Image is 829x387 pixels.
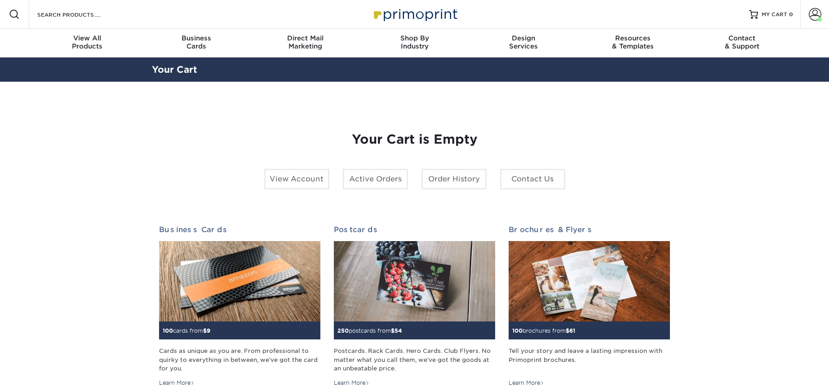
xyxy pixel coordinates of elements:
[687,34,797,50] div: & Support
[512,327,523,334] span: 100
[360,34,469,42] span: Shop By
[360,34,469,50] div: Industry
[33,29,142,57] a: View AllProducts
[569,327,575,334] span: 61
[159,347,320,373] div: Cards as unique as you are. From professional to quirky to everything in between, we've got the c...
[251,34,360,42] span: Direct Mail
[163,327,173,334] span: 100
[159,241,320,322] img: Business Cards
[762,11,787,18] span: MY CART
[159,225,320,234] h2: Business Cards
[687,29,797,57] a: Contact& Support
[469,34,578,42] span: Design
[395,327,402,334] span: 54
[142,34,251,50] div: Cards
[337,327,349,334] span: 250
[159,132,670,147] h1: Your Cart is Empty
[334,225,495,234] h2: Postcards
[264,169,329,189] a: View Account
[578,34,687,50] div: & Templates
[469,34,578,50] div: Services
[509,225,670,234] h2: Brochures & Flyers
[578,34,687,42] span: Resources
[512,327,575,334] small: brochures from
[33,34,142,50] div: Products
[337,327,402,334] small: postcards from
[163,327,210,334] small: cards from
[152,64,197,75] a: Your Cart
[370,4,460,24] img: Primoprint
[391,327,395,334] span: $
[500,169,565,189] a: Contact Us
[469,29,578,57] a: DesignServices
[36,9,124,20] input: SEARCH PRODUCTS.....
[566,327,569,334] span: $
[207,327,210,334] span: 9
[509,379,544,387] div: Learn More
[334,225,495,387] a: Postcards 250postcards from$54 Postcards. Rack Cards. Hero Cards. Club Flyers. No matter what you...
[142,34,251,42] span: Business
[334,379,369,387] div: Learn More
[360,29,469,57] a: Shop ByIndustry
[251,34,360,50] div: Marketing
[33,34,142,42] span: View All
[509,347,670,373] div: Tell your story and leave a lasting impression with Primoprint brochures.
[142,29,251,57] a: BusinessCards
[251,29,360,57] a: Direct MailMarketing
[578,29,687,57] a: Resources& Templates
[421,169,487,189] a: Order History
[789,11,793,18] span: 0
[509,225,670,387] a: Brochures & Flyers 100brochures from$61 Tell your story and leave a lasting impression with Primo...
[159,379,195,387] div: Learn More
[334,241,495,322] img: Postcards
[334,347,495,373] div: Postcards. Rack Cards. Hero Cards. Club Flyers. No matter what you call them, we've got the goods...
[203,327,207,334] span: $
[509,241,670,322] img: Brochures & Flyers
[343,169,408,189] a: Active Orders
[687,34,797,42] span: Contact
[159,225,320,387] a: Business Cards 100cards from$9 Cards as unique as you are. From professional to quirky to everyth...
